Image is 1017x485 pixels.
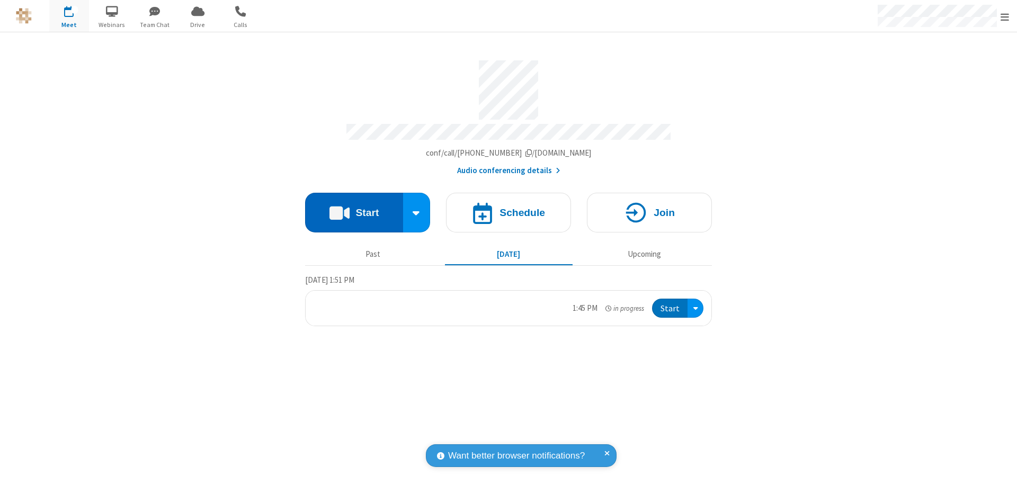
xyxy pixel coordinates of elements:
[426,147,592,159] button: Copy my meeting room linkCopy my meeting room link
[573,302,597,315] div: 1:45 PM
[305,275,354,285] span: [DATE] 1:51 PM
[499,208,545,218] h4: Schedule
[72,6,78,14] div: 1
[991,457,1009,478] iframe: Chat
[445,244,573,264] button: [DATE]
[457,165,560,177] button: Audio conferencing details
[581,244,708,264] button: Upcoming
[16,8,32,24] img: QA Selenium DO NOT DELETE OR CHANGE
[135,20,175,30] span: Team Chat
[403,193,431,232] div: Start conference options
[92,20,132,30] span: Webinars
[178,20,218,30] span: Drive
[305,193,403,232] button: Start
[448,449,585,463] span: Want better browser notifications?
[605,303,644,313] em: in progress
[652,299,688,318] button: Start
[654,208,675,218] h4: Join
[305,274,712,327] section: Today's Meetings
[426,148,592,158] span: Copy my meeting room link
[221,20,261,30] span: Calls
[688,299,703,318] div: Open menu
[446,193,571,232] button: Schedule
[309,244,437,264] button: Past
[305,52,712,177] section: Account details
[355,208,379,218] h4: Start
[587,193,712,232] button: Join
[49,20,89,30] span: Meet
